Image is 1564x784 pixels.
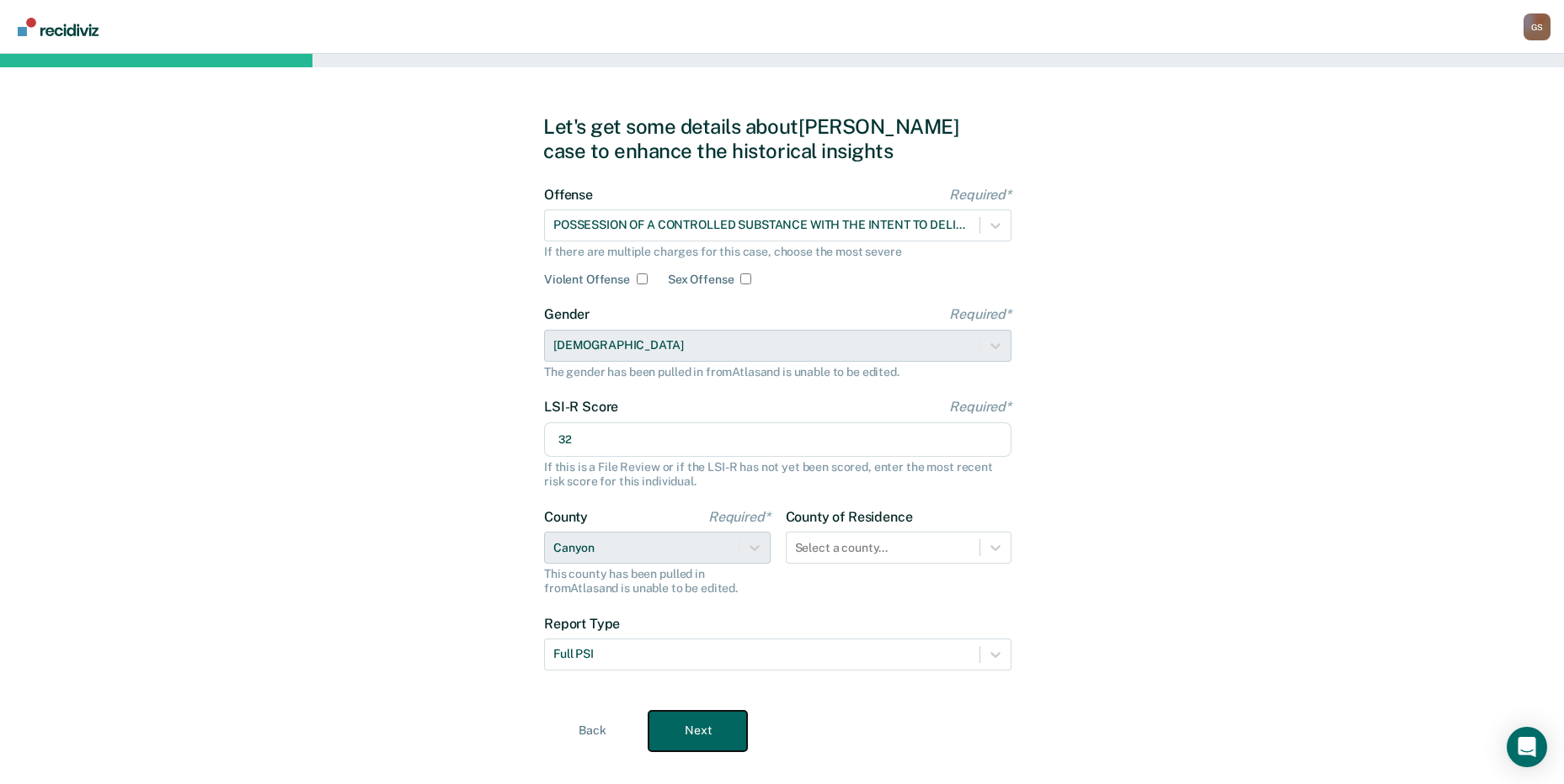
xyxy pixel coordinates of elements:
[544,187,1012,203] label: Offense
[544,567,771,596] div: This county has been pulled in from Atlas and is unable to be edited.
[708,509,771,525] span: Required*
[544,365,1012,379] div: The gender has been pulled in from Atlas and is unable to be edited.
[544,273,630,287] label: Violent Offense
[544,306,1012,322] label: Gender
[1507,727,1547,767] div: Open Intercom Messenger
[544,509,771,525] label: County
[544,616,1012,632] label: Report Type
[949,306,1012,322] span: Required*
[1524,13,1551,40] div: G S
[18,18,99,36] img: Recidiviz
[543,114,1021,163] div: Let's get some details about [PERSON_NAME] case to enhance the historical insights
[544,245,1012,259] div: If there are multiple charges for this case, choose the most severe
[1524,13,1551,40] button: Profile dropdown button
[949,399,1012,415] span: Required*
[543,711,642,751] button: Back
[668,273,734,287] label: Sex Offense
[949,187,1012,203] span: Required*
[786,509,1012,525] label: County of Residence
[544,399,1012,415] label: LSI-R Score
[544,460,1012,489] div: If this is a File Review or if the LSI-R has not yet been scored, enter the most recent risk scor...
[649,711,747,751] button: Next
